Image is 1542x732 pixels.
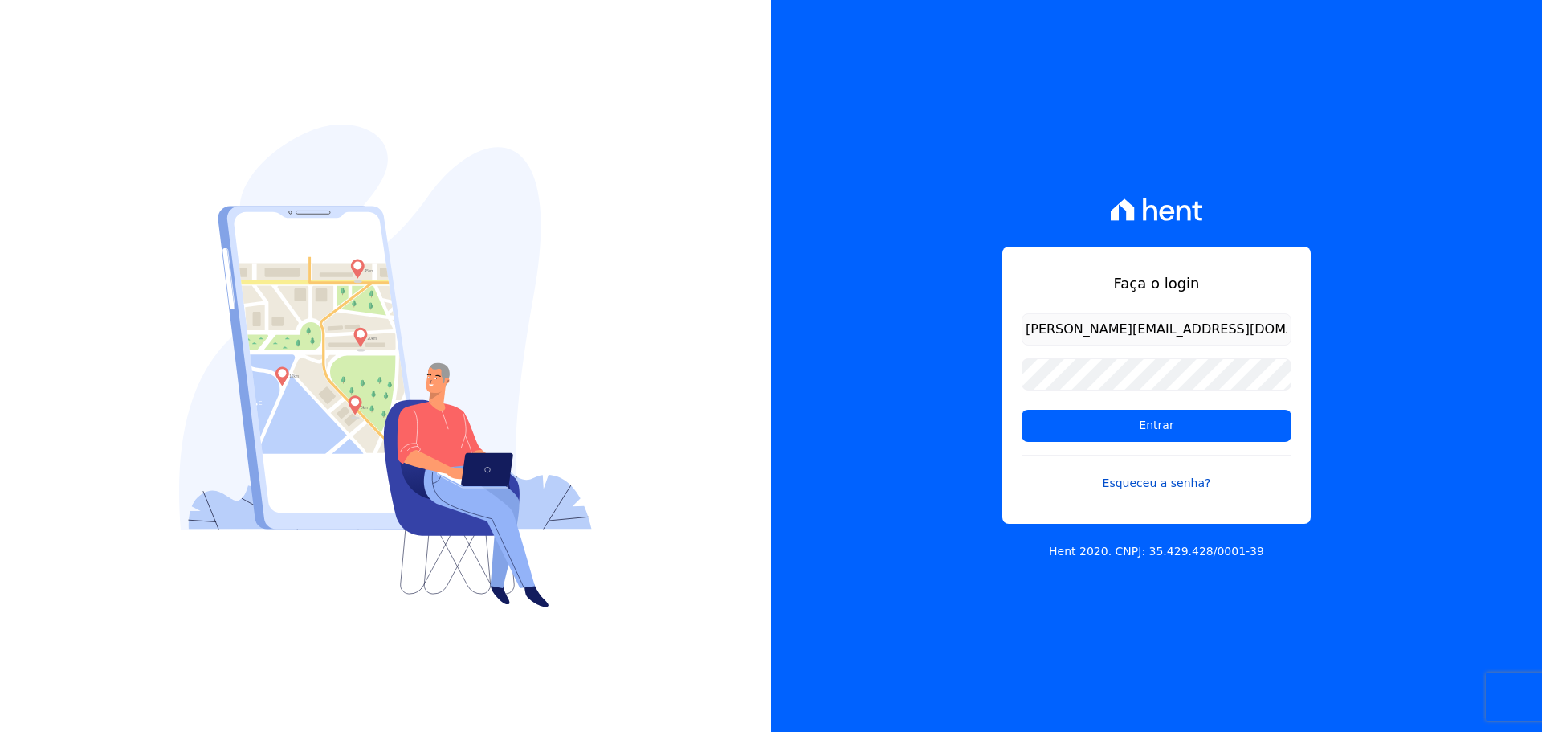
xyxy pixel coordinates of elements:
[1022,272,1291,294] h1: Faça o login
[1022,455,1291,492] a: Esqueceu a senha?
[1022,313,1291,346] input: Email
[179,125,592,607] img: Login
[1022,410,1291,442] input: Entrar
[1049,543,1264,560] p: Hent 2020. CNPJ: 35.429.428/0001-39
